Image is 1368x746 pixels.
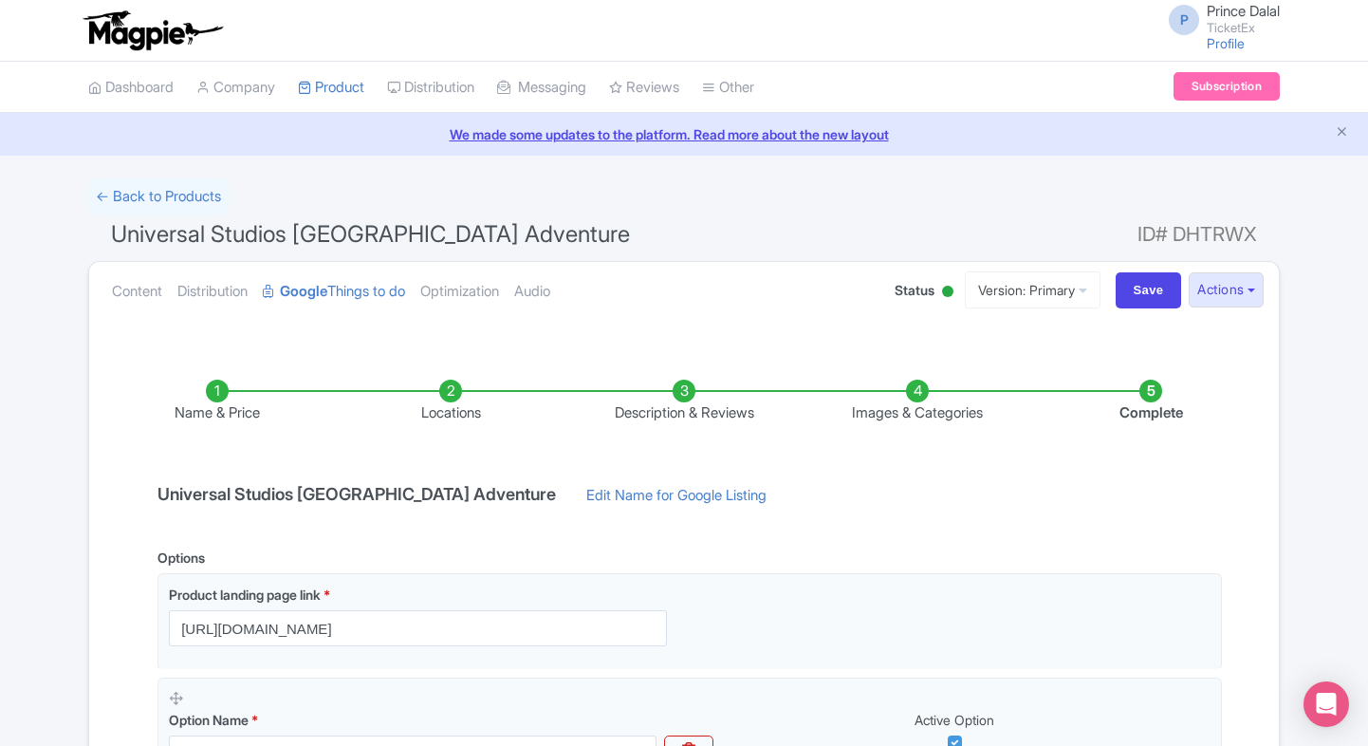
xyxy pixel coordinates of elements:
[801,380,1034,424] li: Images & Categories
[1116,272,1182,308] input: Save
[1207,2,1280,20] span: Prince Dalal
[169,712,249,728] span: Option Name
[1303,681,1349,727] div: Open Intercom Messenger
[88,178,229,215] a: ← Back to Products
[1137,215,1257,253] span: ID# DHTRWX
[609,62,679,114] a: Reviews
[895,280,934,300] span: Status
[567,485,786,515] a: Edit Name for Google Listing
[702,62,754,114] a: Other
[1034,380,1267,424] li: Complete
[497,62,586,114] a: Messaging
[112,262,162,322] a: Content
[169,610,667,646] input: Product landing page link
[1157,4,1280,34] a: P Prince Dalal TicketEx
[196,62,275,114] a: Company
[79,9,226,51] img: logo-ab69f6fb50320c5b225c76a69d11143b.png
[88,62,174,114] a: Dashboard
[101,380,334,424] li: Name & Price
[1169,5,1199,35] span: P
[146,485,567,504] h4: Universal Studios [GEOGRAPHIC_DATA] Adventure
[111,220,630,248] span: Universal Studios [GEOGRAPHIC_DATA] Adventure
[157,548,205,568] div: Options
[915,712,994,728] span: Active Option
[387,62,474,114] a: Distribution
[1174,72,1280,101] a: Subscription
[567,380,801,424] li: Description & Reviews
[1207,22,1280,34] small: TicketEx
[334,380,567,424] li: Locations
[1207,35,1245,51] a: Profile
[177,262,248,322] a: Distribution
[169,587,321,603] span: Product landing page link
[263,262,405,322] a: GoogleThings to do
[514,262,550,322] a: Audio
[1189,272,1264,308] button: Actions
[938,278,957,308] div: Active
[11,124,1357,144] a: We made some updates to the platform. Read more about the new layout
[965,271,1100,308] a: Version: Primary
[420,262,499,322] a: Optimization
[298,62,364,114] a: Product
[1335,122,1349,144] button: Close announcement
[280,281,327,303] strong: Google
